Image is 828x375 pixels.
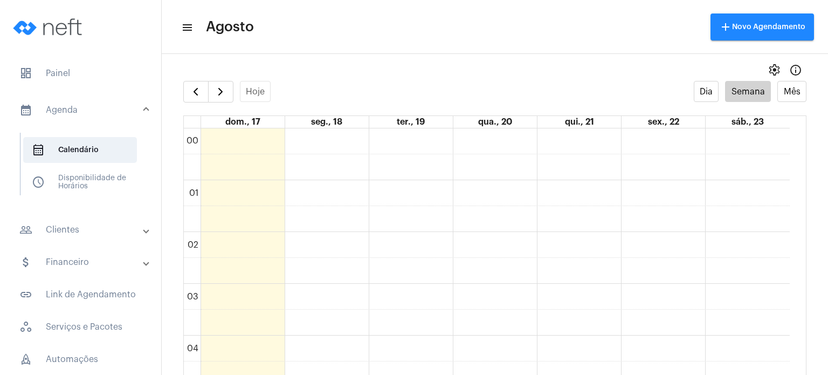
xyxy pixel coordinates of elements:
[6,127,161,210] div: sidenav iconAgenda
[181,21,192,34] mat-icon: sidenav icon
[9,5,89,49] img: logo-neft-novo-2.png
[23,169,137,195] span: Disponibilidade de Horários
[710,13,814,40] button: Novo Agendamento
[6,249,161,275] mat-expansion-panel-header: sidenav iconFinanceiro
[19,223,144,236] mat-panel-title: Clientes
[23,137,137,163] span: Calendário
[11,314,150,340] span: Serviços e Pacotes
[729,116,766,128] a: 23 de agosto de 2025
[183,81,209,103] button: Semana Anterior
[19,321,32,333] span: sidenav icon
[187,188,201,198] div: 01
[694,81,719,102] button: Dia
[185,240,201,250] div: 02
[6,217,161,243] mat-expansion-panel-header: sidenav iconClientes
[646,116,681,128] a: 22 de agosto de 2025
[11,60,150,86] span: Painel
[789,64,802,77] mat-icon: Info
[19,256,144,269] mat-panel-title: Financeiro
[184,136,201,146] div: 00
[785,59,806,81] button: Info
[208,81,233,103] button: Próximo Semana
[206,18,254,36] span: Agosto
[185,344,201,353] div: 04
[6,93,161,127] mat-expansion-panel-header: sidenav iconAgenda
[719,23,805,31] span: Novo Agendamento
[763,59,785,81] button: settings
[19,67,32,80] span: sidenav icon
[19,256,32,269] mat-icon: sidenav icon
[725,81,771,102] button: Semana
[240,81,271,102] button: Hoje
[19,104,32,117] mat-icon: sidenav icon
[476,116,514,128] a: 20 de agosto de 2025
[768,64,781,77] span: settings
[11,282,150,308] span: Link de Agendamento
[19,104,144,117] mat-panel-title: Agenda
[11,346,150,372] span: Automações
[563,116,596,128] a: 21 de agosto de 2025
[309,116,344,128] a: 18 de agosto de 2025
[223,116,263,128] a: 17 de agosto de 2025
[777,81,806,102] button: Mês
[19,288,32,301] mat-icon: sidenav icon
[185,292,201,302] div: 03
[719,21,732,33] mat-icon: add
[395,116,427,128] a: 19 de agosto de 2025
[19,353,32,366] span: sidenav icon
[32,176,45,189] span: sidenav icon
[19,223,32,236] mat-icon: sidenav icon
[32,144,45,156] span: sidenav icon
